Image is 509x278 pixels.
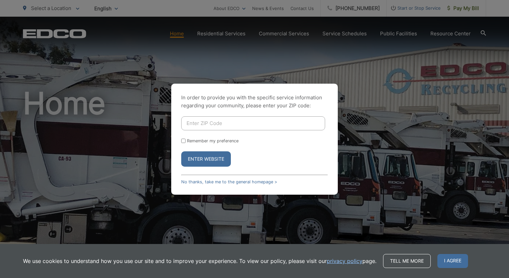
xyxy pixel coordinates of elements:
a: Tell me more [383,254,431,268]
a: privacy policy [327,257,362,265]
p: In order to provide you with the specific service information regarding your community, please en... [181,94,328,110]
span: I agree [437,254,468,268]
p: We use cookies to understand how you use our site and to improve your experience. To view our pol... [23,257,376,265]
label: Remember my preference [187,138,239,143]
a: No thanks, take me to the general homepage > [181,179,277,184]
button: Enter Website [181,151,231,167]
input: Enter ZIP Code [181,116,325,130]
